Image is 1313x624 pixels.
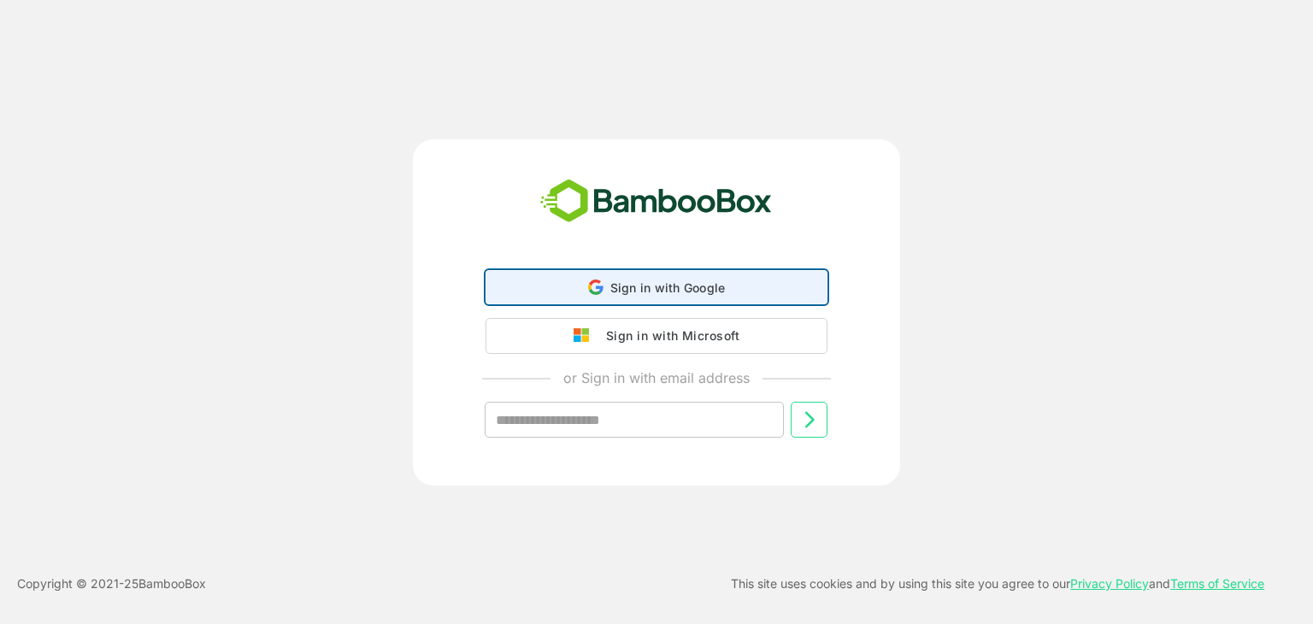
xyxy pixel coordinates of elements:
[598,325,739,347] div: Sign in with Microsoft
[731,574,1264,594] p: This site uses cookies and by using this site you agree to our and
[486,318,827,354] button: Sign in with Microsoft
[563,368,750,388] p: or Sign in with email address
[531,174,781,230] img: bamboobox
[610,280,726,295] span: Sign in with Google
[574,328,598,344] img: google
[17,574,206,594] p: Copyright © 2021- 25 BambooBox
[486,270,827,304] div: Sign in with Google
[1070,576,1149,591] a: Privacy Policy
[1170,576,1264,591] a: Terms of Service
